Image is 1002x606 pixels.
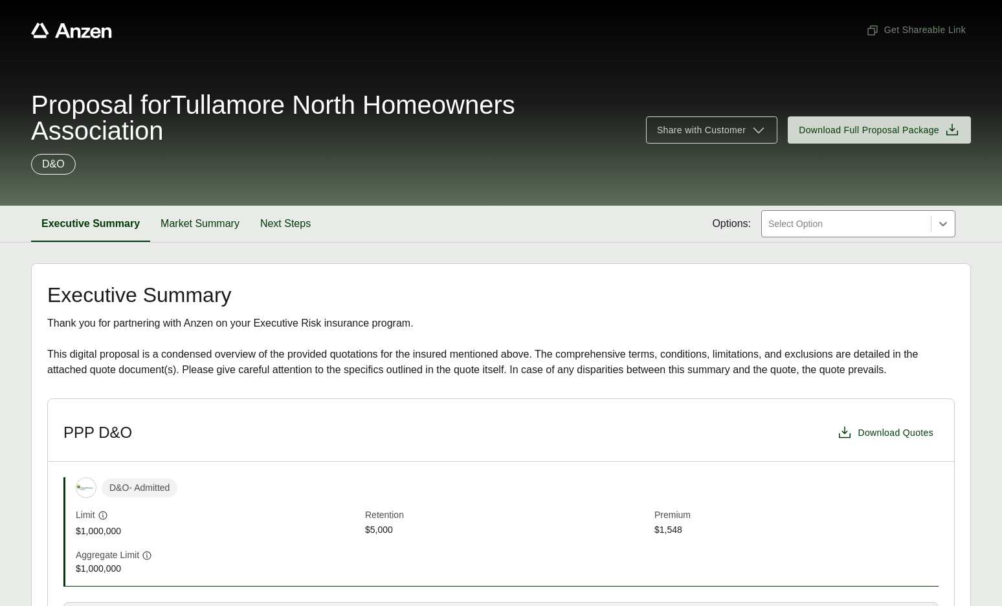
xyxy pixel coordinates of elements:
span: Options: [712,216,751,232]
h3: PPP D&O [63,423,132,442]
span: Get Shareable Link [866,23,966,37]
span: $1,000,000 [76,562,360,576]
span: Share with Customer [657,124,746,137]
button: Share with Customer [646,116,777,144]
button: Market Summary [150,206,250,242]
img: Preferred Property Program [76,478,96,497]
span: Limit [76,508,95,522]
span: $1,548 [654,523,939,538]
span: Download Quotes [858,426,933,440]
span: Aggregate Limit [76,548,139,562]
span: Retention [365,508,649,523]
button: Next Steps [250,206,321,242]
span: Proposal for Tullamore North Homeowners Association [31,92,630,144]
span: Download Full Proposal Package [799,124,939,137]
span: $5,000 [365,523,649,538]
a: Anzen website [31,23,112,38]
h2: Executive Summary [47,285,955,305]
span: Premium [654,508,939,523]
button: Executive Summary [31,206,150,242]
button: Download Full Proposal Package [788,116,971,144]
div: Thank you for partnering with Anzen on your Executive Risk insurance program. This digital propos... [47,316,955,378]
span: $1,000,000 [76,525,360,538]
button: Get Shareable Link [861,18,971,42]
button: Download Quotes [832,420,939,446]
p: D&O [42,157,65,172]
span: D&O - Admitted [102,479,177,497]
